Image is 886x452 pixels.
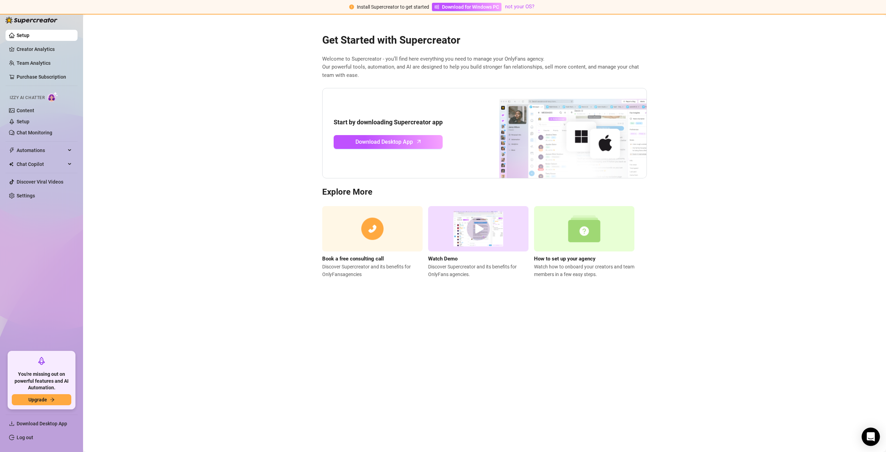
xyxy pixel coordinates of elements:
[357,4,429,10] span: Install Supercreator to get started
[28,397,47,402] span: Upgrade
[428,256,458,262] strong: Watch Demo
[17,71,72,82] a: Purchase Subscription
[17,435,33,440] a: Log out
[432,3,501,11] a: Download for Windows PC
[355,138,413,146] span: Download Desktop App
[334,135,443,149] a: Download Desktop Apparrow-up
[428,206,528,251] img: supercreator demo
[17,108,34,113] a: Content
[442,3,499,11] span: Download for Windows PC
[12,371,71,391] span: You're missing out on powerful features and AI Automation.
[534,256,596,262] strong: How to set up your agency
[17,193,35,198] a: Settings
[17,421,67,426] span: Download Desktop App
[322,263,423,278] span: Discover Supercreator and its benefits for OnlyFans agencies
[37,357,46,365] span: rocket
[17,179,63,185] a: Discover Viral Videos
[322,206,423,278] a: Book a free consulting callDiscover Supercreator and its benefits for OnlyFansagencies
[534,206,634,251] img: setup agency guide
[322,187,647,198] h3: Explore More
[428,206,528,278] a: Watch DemoDiscover Supercreator and its benefits for OnlyFans agencies.
[434,5,439,9] span: windows
[862,428,880,446] div: Open Intercom Messenger
[50,397,55,402] span: arrow-right
[17,60,51,66] a: Team Analytics
[322,55,647,80] span: Welcome to Supercreator - you’ll find here everything you need to manage your OnlyFans agency. Ou...
[17,33,29,38] a: Setup
[6,17,57,24] img: logo-BBDzfeDw.svg
[428,263,528,278] span: Discover Supercreator and its benefits for OnlyFans agencies.
[322,256,384,262] strong: Book a free consulting call
[9,421,15,426] span: download
[12,394,71,405] button: Upgradearrow-right
[322,34,647,47] h2: Get Started with Supercreator
[17,145,66,156] span: Automations
[10,95,45,101] span: Izzy AI Chatter
[415,138,423,145] span: arrow-up
[47,92,58,102] img: AI Chatter
[17,119,29,124] a: Setup
[534,206,634,278] a: How to set up your agencyWatch how to onboard your creators and team members in a few easy steps.
[17,44,72,55] a: Creator Analytics
[17,159,66,170] span: Chat Copilot
[473,88,647,178] img: download app
[334,118,443,126] strong: Start by downloading Supercreator app
[9,148,15,153] span: thunderbolt
[9,162,13,167] img: Chat Copilot
[322,206,423,251] img: consulting call
[505,3,534,10] a: not your OS?
[17,130,52,135] a: Chat Monitoring
[349,5,354,9] span: exclamation-circle
[534,263,634,278] span: Watch how to onboard your creators and team members in a few easy steps.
